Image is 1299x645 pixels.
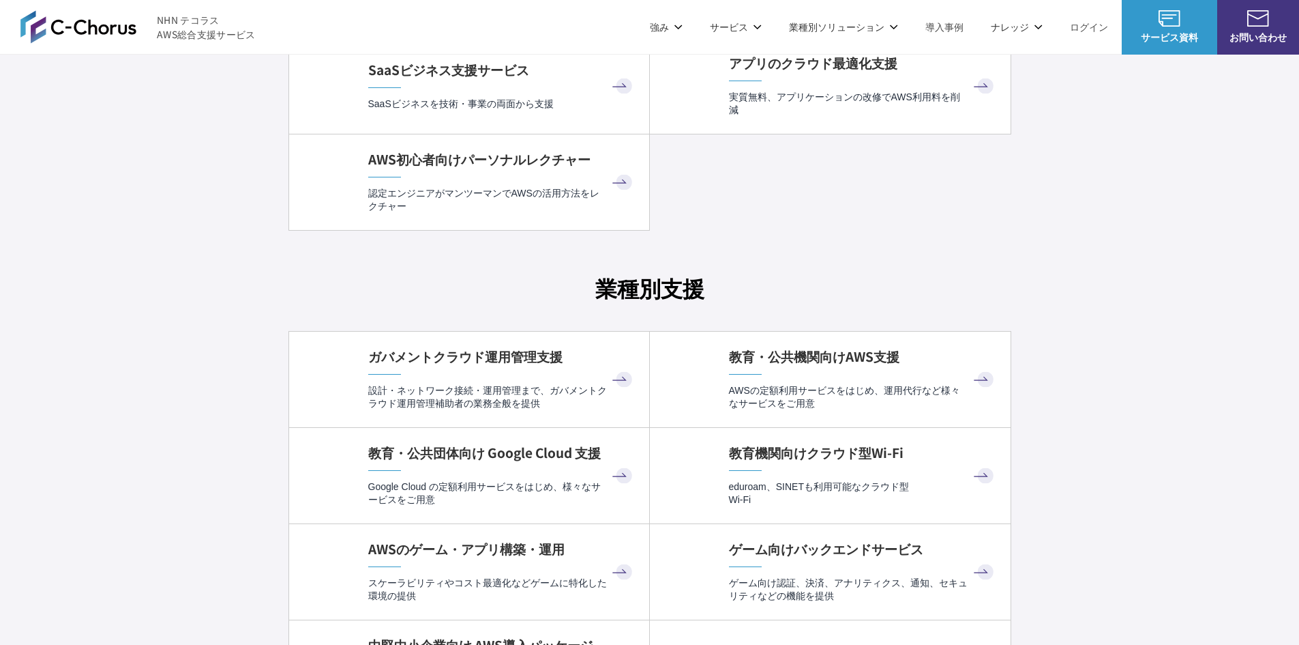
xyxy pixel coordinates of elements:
p: AWSの定額利用サービスをはじめ、運用代行など様々なサービスをご用意 [729,384,997,411]
a: SaaSビジネス支援サービス SaaSビジネスを技術・事業の両面から支援 [289,38,649,134]
h4: SaaSビジネス支援サービス [368,61,636,79]
a: AWSのゲーム・アプリ構築・運用 スケーラビリティやコスト最適化などゲームに特化した環境の提供 [289,524,649,620]
p: SaaSビジネスを技術・事業の両面から支援 [368,98,636,111]
p: 強み [650,20,683,34]
p: Google Cloud の定額利用サービスをはじめ、様々なサービスをご用意 [368,481,636,507]
p: 実質無料、アプリケーションの改修でAWS利用料を削減 [729,91,997,117]
a: 教育・公共機関向けAWS支援 AWSの定額利用サービスをはじめ、運用代行など様々なサービスをご用意 [650,332,1011,427]
a: AWS初心者向けパーソナルレクチャー 認定エンジニアがマンツーマンでAWSの活用方法をレクチャー [289,134,649,230]
a: 教育機関向けクラウド型Wi-Fi eduroam、SINETも利用可能なクラウド型Wi-Fi [650,428,1011,524]
p: ナレッジ [991,20,1043,34]
p: ゲーム向け認証、決済、アナリティクス、通知、セキュリティなどの機能を提供 [729,577,997,603]
span: サービス資料 [1122,30,1217,44]
h4: 教育・公共団体向け Google Cloud 支援 [368,444,636,462]
p: eduroam、SINETも利用可能なクラウド型 Wi-Fi [729,481,997,507]
img: AWS総合支援サービス C-Chorus [20,10,136,43]
h4: AWSのゲーム・アプリ構築・運用 [368,540,636,558]
h4: AWS初心者向けパーソナルレクチャー [368,150,636,169]
p: 設計・ネットワーク接続・運用管理まで、ガバメントクラウド運用管理補助者の業務全般を提供 [368,384,636,411]
a: 教育・公共団体向け Google Cloud 支援 Google Cloud の定額利用サービスをはじめ、様々なサービスをご用意 [289,428,649,524]
h4: 教育・公共機関向けAWS支援 [729,347,997,366]
img: お問い合わせ [1247,10,1269,27]
h4: アプリのクラウド最適化支援 [729,54,997,72]
a: 導入事例 [925,20,964,34]
a: ガバメントクラウド運用管理支援 設計・ネットワーク接続・運用管理まで、ガバメントクラウド運用管理補助者の業務全般を提供 [289,332,649,427]
h4: ゲーム向けバックエンドサービス [729,540,997,558]
a: AWS総合支援サービス C-Chorus NHN テコラスAWS総合支援サービス [20,10,256,43]
p: 認定エンジニアがマンツーマンでAWSの活用方法をレクチャー [368,187,636,214]
p: スケーラビリティやコスト最適化などゲームに特化した環境の提供 [368,577,636,603]
img: AWS総合支援サービス C-Chorus サービス資料 [1159,10,1180,27]
a: アプリのクラウド最適化支援 実質無料、アプリケーションの改修でAWS利用料を削減 [650,38,1011,134]
span: お問い合わせ [1217,30,1299,44]
h4: ガバメントクラウド運用管理支援 [368,347,636,366]
h3: 業種別支援 [288,272,1011,304]
h4: 教育機関向けクラウド型Wi-Fi [729,444,997,462]
a: ゲーム向けバックエンドサービス ゲーム向け認証、決済、アナリティクス、通知、セキュリティなどの機能を提供 [650,524,1011,620]
p: 業種別ソリューション [789,20,898,34]
span: NHN テコラス AWS総合支援サービス [157,13,256,42]
a: ログイン [1070,20,1108,34]
p: サービス [710,20,762,34]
